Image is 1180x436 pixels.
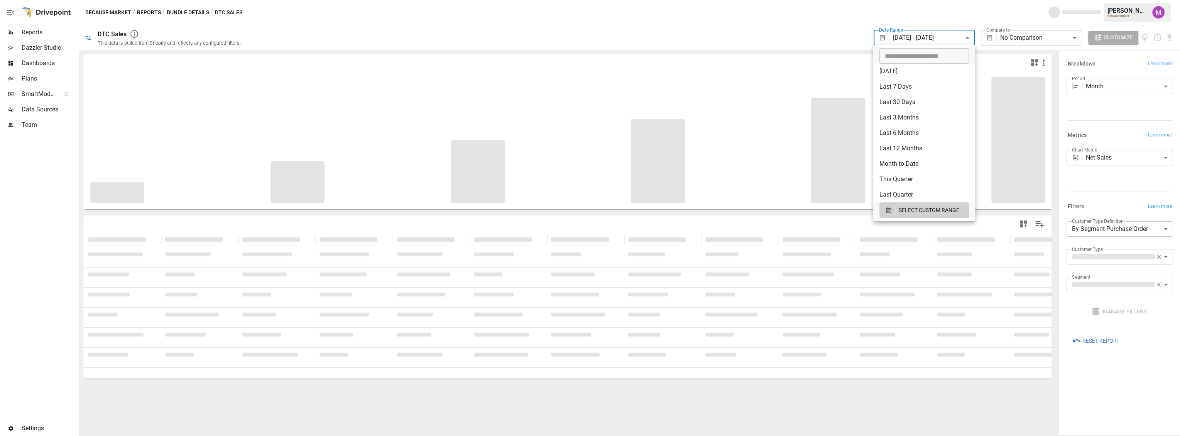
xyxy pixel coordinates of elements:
[873,125,975,141] li: Last 6 Months
[899,205,959,215] span: SELECT CUSTOM RANGE
[873,156,975,172] li: Month to Date
[873,187,975,202] li: Last Quarter
[873,79,975,94] li: Last 7 Days
[873,141,975,156] li: Last 12 Months
[879,202,969,218] button: SELECT CUSTOM RANGE
[873,172,975,187] li: This Quarter
[873,110,975,125] li: Last 3 Months
[873,94,975,110] li: Last 30 Days
[873,64,975,79] li: [DATE]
